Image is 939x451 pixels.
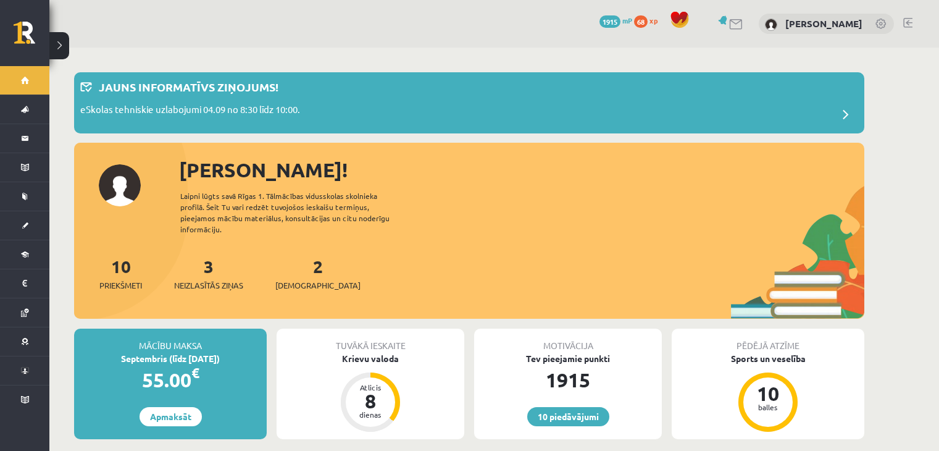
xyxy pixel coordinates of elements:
a: 10 piedāvājumi [527,407,609,426]
span: [DEMOGRAPHIC_DATA] [275,279,361,292]
span: 1915 [599,15,620,28]
div: Tev pieejamie punkti [474,352,662,365]
span: xp [649,15,657,25]
a: [PERSON_NAME] [785,17,862,30]
div: Septembris (līdz [DATE]) [74,352,267,365]
div: Motivācija [474,329,662,352]
img: Adriana Skurbe [765,19,777,31]
span: Priekšmeti [99,279,142,292]
div: [PERSON_NAME]! [179,155,864,185]
a: 2[DEMOGRAPHIC_DATA] [275,255,361,292]
div: Krievu valoda [277,352,464,365]
a: 3Neizlasītās ziņas [174,255,243,292]
a: 68 xp [634,15,664,25]
div: balles [749,403,787,411]
div: Mācību maksa [74,329,267,352]
div: 10 [749,384,787,403]
div: dienas [352,411,389,418]
a: Jauns informatīvs ziņojums! eSkolas tehniskie uzlabojumi 04.09 no 8:30 līdz 10:00. [80,78,858,127]
div: Laipni lūgts savā Rīgas 1. Tālmācības vidusskolas skolnieka profilā. Šeit Tu vari redzēt tuvojošo... [180,190,411,235]
span: 68 [634,15,648,28]
div: 8 [352,391,389,411]
div: Tuvākā ieskaite [277,329,464,352]
span: Neizlasītās ziņas [174,279,243,292]
span: € [191,364,199,382]
a: Krievu valoda Atlicis 8 dienas [277,352,464,434]
span: mP [622,15,632,25]
p: Jauns informatīvs ziņojums! [99,78,278,95]
div: 55.00 [74,365,267,395]
a: 10Priekšmeti [99,255,142,292]
a: Apmaksāt [140,407,202,426]
div: Sports un veselība [672,352,864,365]
div: Pēdējā atzīme [672,329,864,352]
div: 1915 [474,365,662,395]
a: Rīgas 1. Tālmācības vidusskola [14,22,49,53]
a: Sports un veselība 10 balles [672,352,864,434]
div: Atlicis [352,384,389,391]
a: 1915 mP [599,15,632,25]
p: eSkolas tehniskie uzlabojumi 04.09 no 8:30 līdz 10:00. [80,103,300,120]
